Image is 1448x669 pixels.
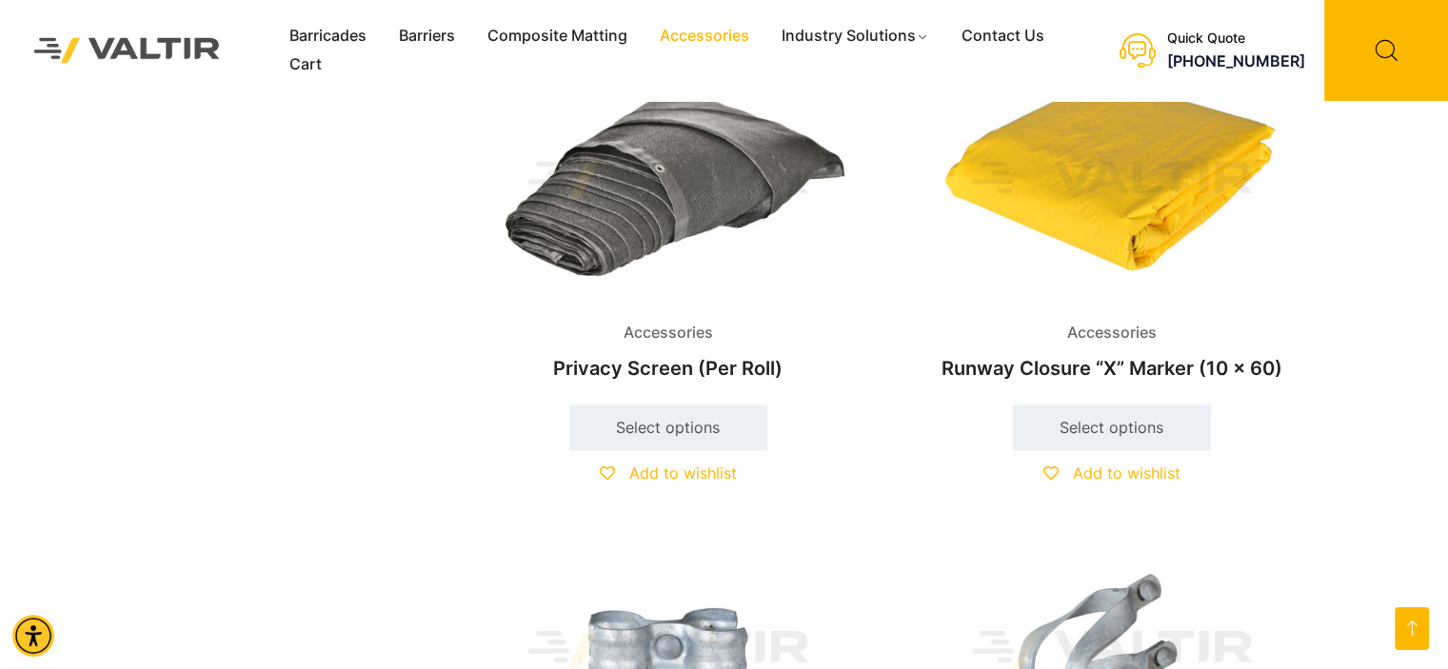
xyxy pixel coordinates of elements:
div: Quick Quote [1167,30,1305,47]
a: Add to wishlist [1043,463,1180,482]
span: Accessories [609,319,727,347]
a: Select options for “Runway Closure “X” Marker (10 x 60)” [1013,404,1211,450]
img: A rolled-up piece of gray fabric with visible folds and a grommet, likely used for construction o... [463,57,874,304]
a: Add to wishlist [600,463,737,482]
a: Cart [273,50,338,79]
a: Composite Matting [471,22,644,50]
a: Barricades [273,22,383,50]
a: Industry Solutions [765,22,945,50]
a: Barriers [383,22,471,50]
a: AccessoriesRunway Closure “X” Marker (10 x 60) [906,57,1318,389]
a: AccessoriesPrivacy Screen (Per Roll) [463,57,874,389]
a: Open this option [1395,607,1429,650]
span: Add to wishlist [1073,463,1180,482]
span: Add to wishlist [629,463,737,482]
a: Accessories [644,22,765,50]
img: Accessories [906,57,1318,304]
h2: Runway Closure “X” Marker (10 x 60) [906,347,1318,389]
a: Contact Us [945,22,1061,50]
img: Valtir Rentals [14,18,240,82]
span: Accessories [1053,319,1171,347]
h2: Privacy Screen (Per Roll) [463,347,874,389]
a: Select options for “Privacy Screen (Per Roll)” [569,404,767,450]
a: call (888) 496-3625 [1167,51,1305,70]
div: Accessibility Menu [12,615,54,657]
